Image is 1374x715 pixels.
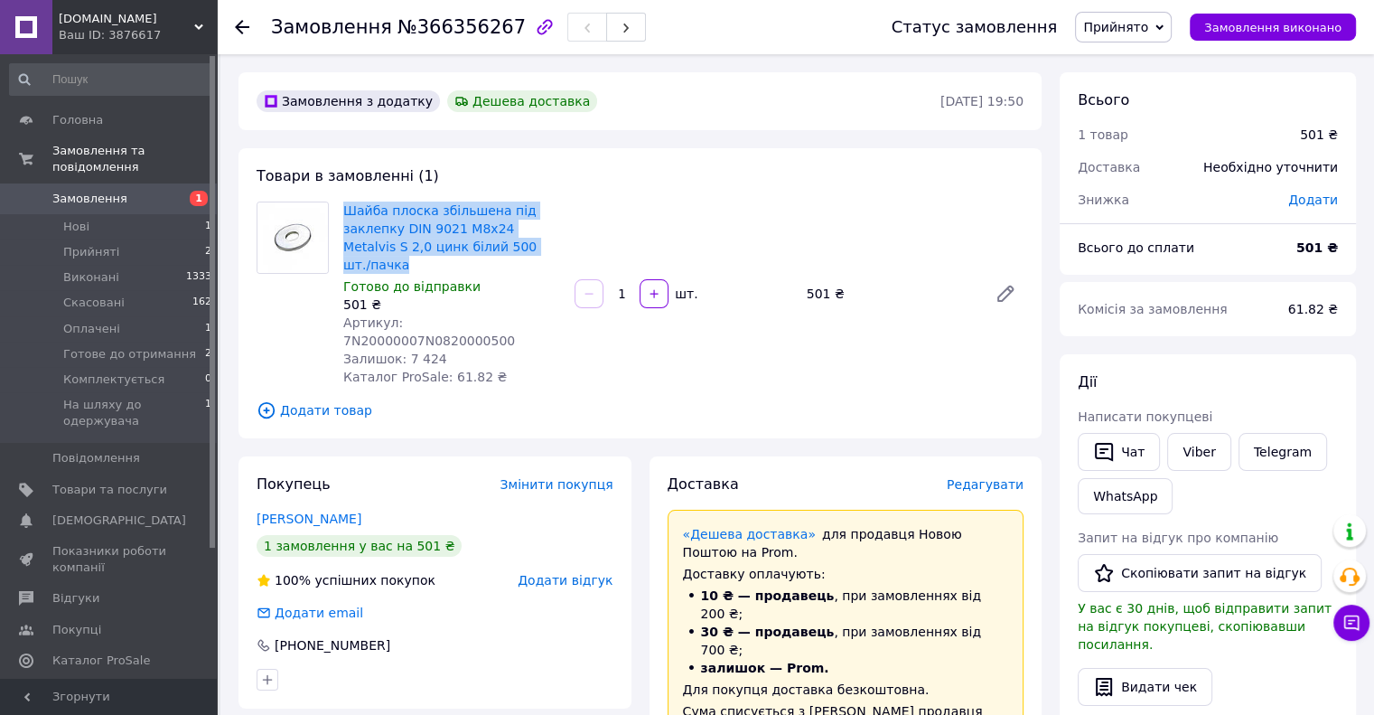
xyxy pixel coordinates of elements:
[1078,601,1332,652] span: У вас є 30 днів, щоб відправити запит на відгук покупцеві, скопіювавши посилання.
[205,321,211,337] span: 1
[1300,126,1338,144] div: 501 ₴
[1204,21,1341,34] span: Замовлення виконано
[447,90,597,112] div: Дешева доставка
[1078,127,1128,142] span: 1 товар
[343,352,447,366] span: Залишок: 7 424
[59,27,217,43] div: Ваш ID: 3876617
[63,244,119,260] span: Прийняті
[63,372,164,388] span: Комплектується
[500,477,613,492] span: Змінити покупця
[940,94,1023,108] time: [DATE] 19:50
[205,372,211,388] span: 0
[63,219,89,235] span: Нові
[52,482,167,498] span: Товари та послуги
[892,18,1058,36] div: Статус замовлення
[683,587,1009,623] li: , при замовленнях від 200 ₴;
[683,525,1009,561] div: для продавця Новою Поштою на Prom.
[186,269,211,286] span: 1333
[52,513,186,529] span: [DEMOGRAPHIC_DATA]
[1078,531,1278,545] span: Запит на відгук про компанію
[683,527,816,541] a: «Дешева доставка»
[343,315,515,348] span: Артикул: 7N20000007N0820000500
[273,636,392,654] div: [PHONE_NUMBER]
[987,276,1023,312] a: Редагувати
[518,573,612,588] span: Додати відгук
[257,535,462,557] div: 1 замовлення у вас на 501 ₴
[1078,193,1129,207] span: Знижка
[1078,433,1160,471] button: Чат
[343,296,560,314] div: 501 ₴
[1238,433,1327,471] a: Telegram
[52,622,101,638] span: Покупці
[1078,478,1173,514] a: WhatsApp
[275,573,311,588] span: 100%
[683,565,1009,583] div: Доставку оплачують:
[1288,302,1338,316] span: 61.82 ₴
[1083,20,1148,34] span: Прийнято
[257,475,331,493] span: Покупець
[257,202,328,273] img: Шайба плоска збільшена під заклепку DIN 9021 М8х24 Metalvis S 2,0 цинк білий 500 шт./пачка
[52,112,103,128] span: Головна
[701,661,829,675] span: залишок — Prom.
[1078,554,1322,592] button: Скопіювати запит на відгук
[1078,668,1212,706] button: Видати чек
[1078,91,1129,108] span: Всього
[273,604,365,622] div: Додати email
[190,191,208,206] span: 1
[235,18,249,36] div: Повернутися назад
[52,543,167,576] span: Показники роботи компанії
[257,90,440,112] div: Замовлення з додатку
[1296,240,1338,255] b: 501 ₴
[52,653,150,669] span: Каталог ProSale
[1288,193,1338,207] span: Додати
[1078,302,1228,316] span: Комісія за замовлення
[63,397,205,429] span: На шляху до одержувача
[257,167,439,184] span: Товари в замовленні (1)
[9,63,213,96] input: Пошук
[205,219,211,235] span: 1
[1078,160,1140,174] span: Доставка
[668,475,739,493] span: Доставка
[683,623,1009,659] li: , при замовленнях від 700 ₴;
[205,397,211,429] span: 1
[257,512,361,526] a: [PERSON_NAME]
[701,588,835,603] span: 10 ₴ — продавець
[205,346,211,362] span: 2
[343,279,481,294] span: Готово до відправки
[192,295,211,311] span: 162
[59,11,194,27] span: keyfasteners.com.ua
[343,203,537,272] a: Шайба плоска збільшена під заклепку DIN 9021 М8х24 Metalvis S 2,0 цинк білий 500 шт./пачка
[1167,433,1230,471] a: Viber
[701,625,835,639] span: 30 ₴ — продавець
[1078,240,1194,255] span: Всього до сплати
[271,16,392,38] span: Замовлення
[52,590,99,607] span: Відгуки
[63,295,125,311] span: Скасовані
[343,370,507,384] span: Каталог ProSale: 61.82 ₴
[1192,147,1349,187] div: Необхідно уточнити
[63,346,196,362] span: Готове до отримання
[1333,605,1369,641] button: Чат з покупцем
[947,477,1023,492] span: Редагувати
[257,400,1023,420] span: Додати товар
[670,285,699,303] div: шт.
[52,450,140,466] span: Повідомлення
[1078,409,1212,424] span: Написати покупцеві
[63,269,119,286] span: Виконані
[52,191,127,207] span: Замовлення
[205,244,211,260] span: 2
[683,681,1009,699] div: Для покупця доставка безкоштовна.
[255,604,365,622] div: Додати email
[397,16,526,38] span: №366356267
[1190,14,1356,41] button: Замовлення виконано
[257,571,435,589] div: успішних покупок
[1078,373,1097,390] span: Дії
[52,143,217,175] span: Замовлення та повідомлення
[63,321,120,337] span: Оплачені
[799,281,980,306] div: 501 ₴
